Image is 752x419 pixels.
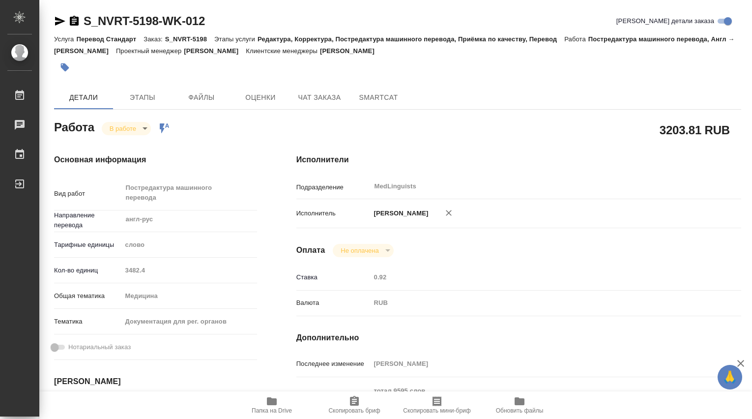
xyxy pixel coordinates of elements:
button: Удалить исполнителя [438,202,460,224]
button: Скопировать ссылку [68,15,80,27]
div: В работе [333,244,393,257]
p: Последнее изменение [296,359,371,369]
button: Не оплачена [338,246,381,255]
span: Нотариальный заказ [68,342,131,352]
div: Документация для рег. органов [122,313,257,330]
span: Оценки [237,91,284,104]
p: Перевод Стандарт [76,35,144,43]
span: Папка на Drive [252,407,292,414]
span: Детали [60,91,107,104]
input: Пустое поле [122,263,257,277]
textarea: тотал 9595 слов Режим правок сохранить в финальном документе [371,383,704,409]
button: Скопировать мини-бриф [396,391,478,419]
p: Направление перевода [54,210,122,230]
p: Исполнитель [296,209,371,218]
span: Скопировать мини-бриф [403,407,470,414]
div: RUB [371,295,704,311]
h4: Основная информация [54,154,257,166]
span: Обновить файлы [496,407,544,414]
span: 🙏 [722,367,738,388]
p: [PERSON_NAME] [371,209,429,218]
button: В работе [107,124,139,133]
span: Файлы [178,91,225,104]
a: S_NVRT-5198-WK-012 [84,14,205,28]
p: Этапы услуги [214,35,258,43]
span: Этапы [119,91,166,104]
button: Скопировать ссылку для ЯМессенджера [54,15,66,27]
button: Добавить тэг [54,57,76,78]
span: Скопировать бриф [328,407,380,414]
h4: Дополнительно [296,332,741,344]
p: Редактура, Корректура, Постредактура машинного перевода, Приёмка по качеству, Перевод [258,35,564,43]
p: Тематика [54,317,122,327]
input: Пустое поле [371,357,704,371]
p: Заказ: [144,35,165,43]
p: Услуга [54,35,76,43]
h4: Оплата [296,244,325,256]
button: 🙏 [718,365,742,389]
h2: 3203.81 RUB [660,121,730,138]
h2: Работа [54,118,94,135]
button: Скопировать бриф [313,391,396,419]
p: Клиентские менеджеры [246,47,320,55]
div: Медицина [122,288,257,304]
p: Общая тематика [54,291,122,301]
p: Тарифные единицы [54,240,122,250]
button: Обновить файлы [478,391,561,419]
p: Проектный менеджер [116,47,184,55]
p: Вид работ [54,189,122,199]
div: слово [122,237,257,253]
input: Пустое поле [371,270,704,284]
p: Подразделение [296,182,371,192]
p: [PERSON_NAME] [320,47,382,55]
p: [PERSON_NAME] [184,47,246,55]
h4: Исполнители [296,154,741,166]
span: [PERSON_NAME] детали заказа [616,16,714,26]
p: Работа [564,35,588,43]
p: S_NVRT-5198 [165,35,214,43]
span: SmartCat [355,91,402,104]
div: В работе [102,122,151,135]
p: Ставка [296,272,371,282]
h4: [PERSON_NAME] [54,376,257,388]
p: Валюта [296,298,371,308]
span: Чат заказа [296,91,343,104]
p: Кол-во единиц [54,266,122,275]
button: Папка на Drive [231,391,313,419]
